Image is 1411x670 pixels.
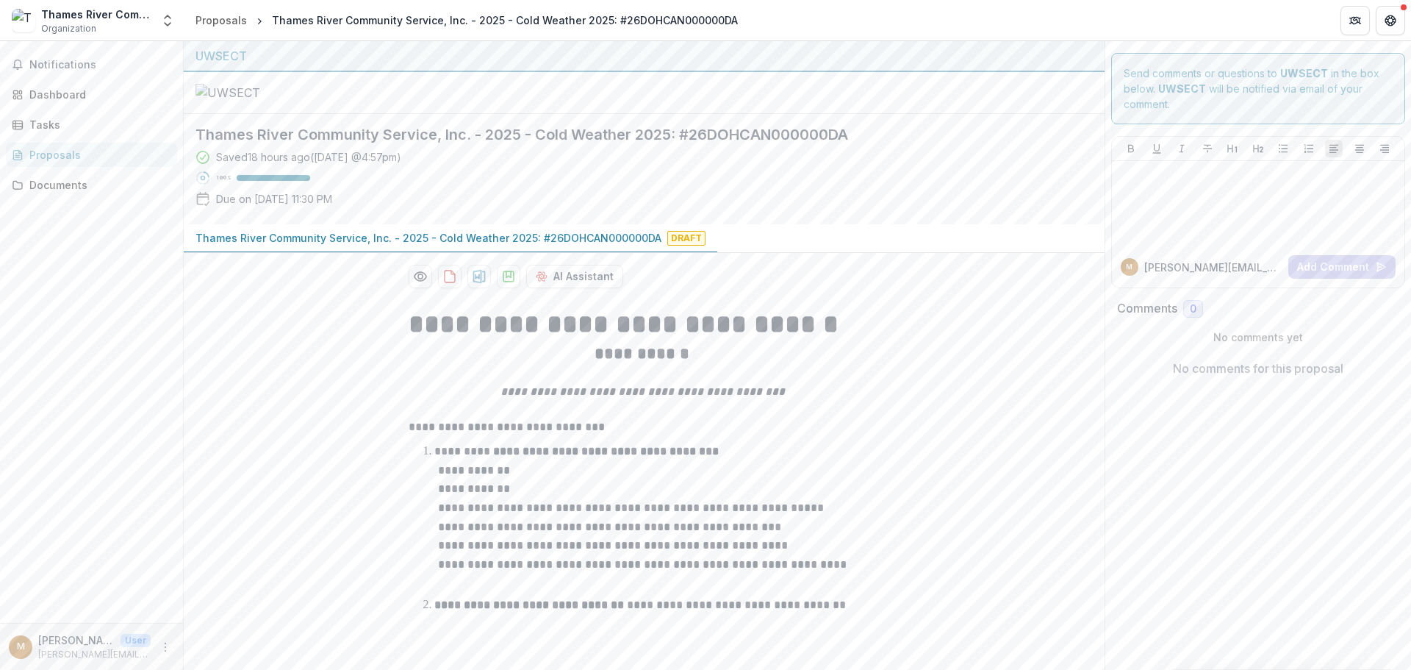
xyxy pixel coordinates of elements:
div: Tasks [29,117,165,132]
a: Documents [6,173,177,197]
div: Thames River Community Service, Inc. - 2025 - Cold Weather 2025: #26DOHCAN000000DA [272,13,738,28]
strong: UWSECT [1280,67,1328,79]
button: Align Center [1351,140,1368,157]
h2: Thames River Community Service, Inc. - 2025 - Cold Weather 2025: #26DOHCAN000000DA [195,126,1069,143]
p: [PERSON_NAME][EMAIL_ADDRESS][DOMAIN_NAME] [1144,260,1283,275]
a: Dashboard [6,82,177,107]
button: Notifications [6,53,177,76]
button: AI Assistant [526,265,623,288]
p: No comments yet [1117,329,1400,345]
button: Heading 2 [1249,140,1267,157]
span: 0 [1190,303,1196,316]
h2: Comments [1117,302,1177,316]
img: UWSECT [195,84,342,101]
img: Thames River Community Service, Inc. [12,9,35,32]
a: Proposals [6,143,177,167]
div: michaelv@trfp.org [1126,263,1132,271]
nav: breadcrumb [190,10,744,31]
button: download-proposal [467,265,491,288]
button: Bullet List [1274,140,1292,157]
div: Send comments or questions to in the box below. will be notified via email of your comment. [1111,53,1406,124]
div: michaelv@trfp.org [17,642,25,652]
a: Proposals [190,10,253,31]
button: Align Right [1376,140,1393,157]
button: Partners [1340,6,1370,35]
p: User [121,634,151,647]
p: Thames River Community Service, Inc. - 2025 - Cold Weather 2025: #26DOHCAN000000DA [195,230,661,246]
p: 100 % [216,173,231,183]
div: Documents [29,177,165,193]
a: Tasks [6,113,177,137]
span: Notifications [29,59,171,71]
button: Bold [1122,140,1140,157]
p: Due on [DATE] 11:30 PM [216,191,332,207]
div: UWSECT [195,47,1093,65]
button: Ordered List [1300,140,1318,157]
div: Proposals [29,147,165,163]
p: [PERSON_NAME][EMAIL_ADDRESS][DOMAIN_NAME] [38,648,151,661]
span: Draft [667,231,705,246]
button: Get Help [1376,6,1405,35]
button: Preview 44e6de29-5695-4187-859e-5cfb22bfc236-0.pdf [409,265,432,288]
span: Organization [41,22,96,35]
div: Saved 18 hours ago ( [DATE] @ 4:57pm ) [216,149,401,165]
strong: UWSECT [1158,82,1206,95]
button: Open entity switcher [157,6,178,35]
p: No comments for this proposal [1173,360,1343,377]
button: download-proposal [497,265,520,288]
button: Add Comment [1288,255,1396,279]
button: Align Left [1325,140,1343,157]
button: More [157,638,174,656]
button: Strike [1199,140,1216,157]
button: Italicize [1173,140,1191,157]
p: [PERSON_NAME][EMAIL_ADDRESS][DOMAIN_NAME] [38,632,115,648]
button: Heading 1 [1224,140,1241,157]
button: Underline [1148,140,1166,157]
div: Proposals [195,13,247,28]
div: Dashboard [29,87,165,102]
div: Thames River Community Service, Inc. [41,7,151,22]
button: download-proposal [438,265,462,288]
